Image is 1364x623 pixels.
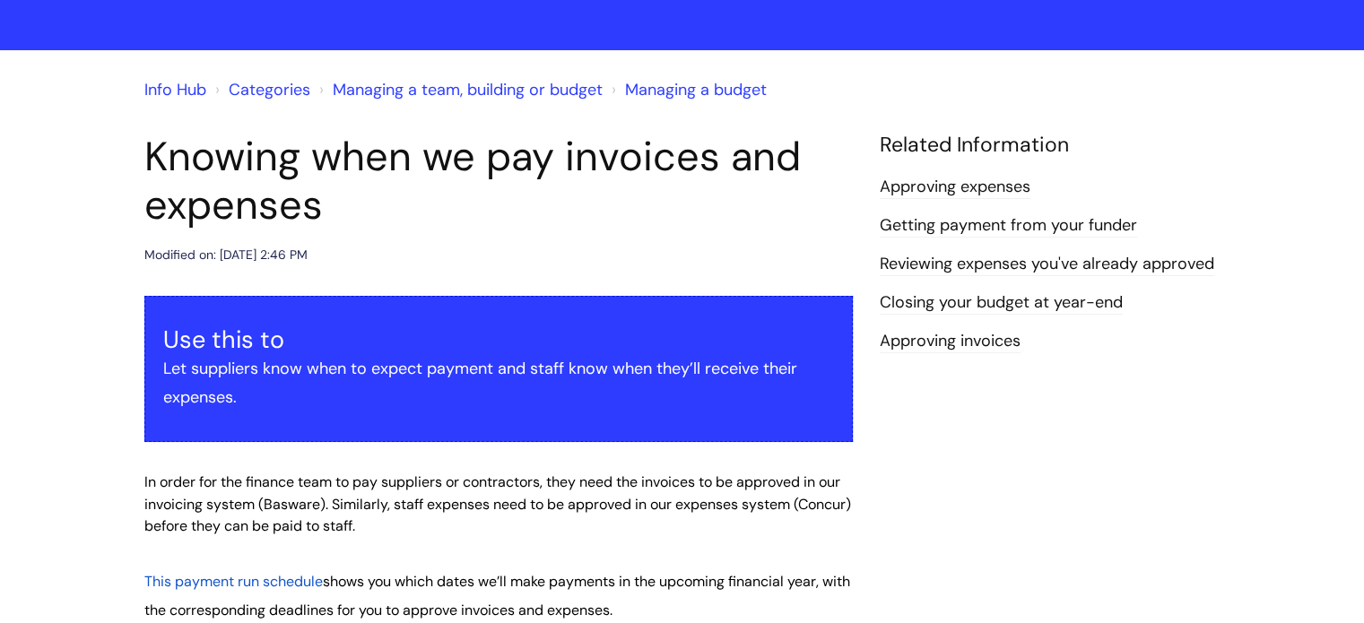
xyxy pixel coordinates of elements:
a: Info Hub [144,79,206,100]
a: Categories [229,79,310,100]
a: Managing a team, building or budget [333,79,603,100]
h4: Related Information [880,133,1221,158]
a: Approving expenses [880,176,1030,199]
span: This payment run schedule [144,572,323,591]
li: Solution home [211,75,310,104]
a: Getting payment from your funder [880,214,1137,238]
a: Managing a budget [625,79,767,100]
a: This payment run schedule [144,570,323,592]
span: In order for the finance team to pay suppliers or contractors, they need the invoices to be appro... [144,472,851,536]
h3: Use this to [163,325,834,354]
div: Modified on: [DATE] 2:46 PM [144,244,308,266]
p: Let suppliers know when to expect payment and staff know when they’ll receive their expenses. [163,354,834,412]
a: Closing your budget at year-end [880,291,1123,315]
h1: Knowing when we pay invoices and expenses [144,133,853,229]
a: Approving invoices [880,330,1021,353]
li: Managing a budget [607,75,767,104]
a: Reviewing expenses you've already approved [880,253,1214,276]
li: Managing a team, building or budget [315,75,603,104]
span: shows you which dates we’ll make payments in the upcoming financial year, with the corresponding ... [144,572,850,619]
